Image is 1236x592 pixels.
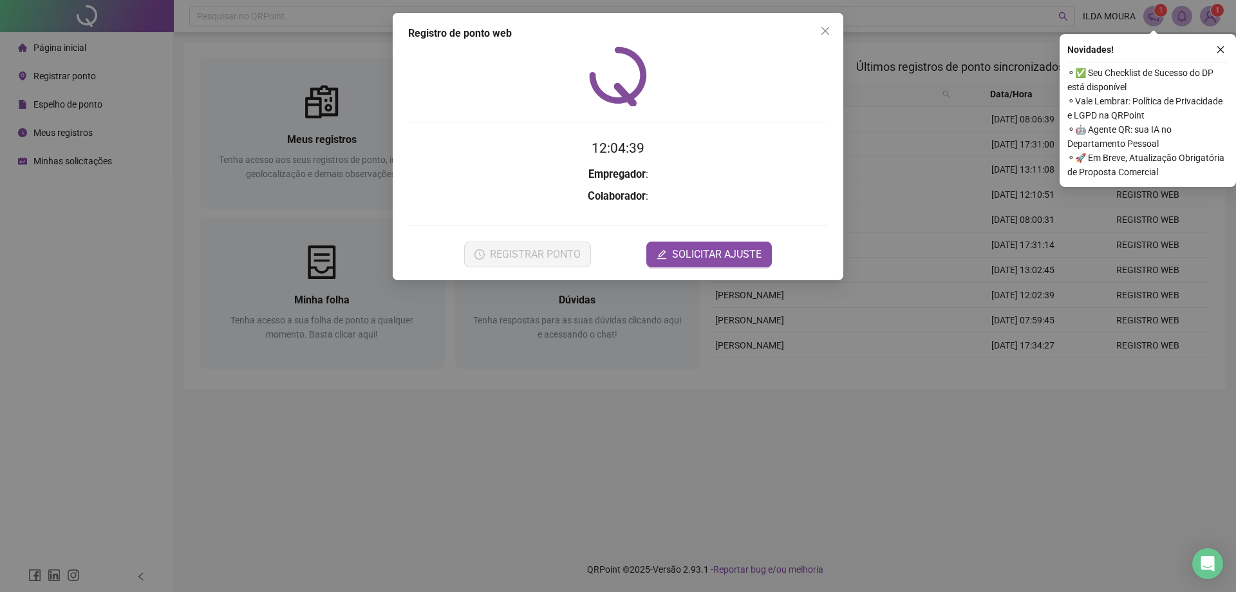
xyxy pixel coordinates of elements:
span: SOLICITAR AJUSTE [672,247,762,262]
span: close [1216,45,1225,54]
span: ⚬ Vale Lembrar: Política de Privacidade e LGPD na QRPoint [1067,94,1228,122]
span: ⚬ 🤖 Agente QR: sua IA no Departamento Pessoal [1067,122,1228,151]
h3: : [408,188,828,205]
span: edit [657,249,667,260]
span: Novidades ! [1067,43,1114,57]
span: ⚬ ✅ Seu Checklist de Sucesso do DP está disponível [1067,66,1228,94]
div: Open Intercom Messenger [1192,548,1223,579]
img: QRPoint [589,46,647,106]
strong: Empregador [588,168,646,180]
h3: : [408,166,828,183]
span: close [820,26,830,36]
button: Close [815,21,836,41]
div: Registro de ponto web [408,26,828,41]
span: ⚬ 🚀 Em Breve, Atualização Obrigatória de Proposta Comercial [1067,151,1228,179]
strong: Colaborador [588,190,646,202]
button: REGISTRAR PONTO [464,242,591,267]
time: 12:04:39 [592,140,644,156]
button: editSOLICITAR AJUSTE [646,242,772,267]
